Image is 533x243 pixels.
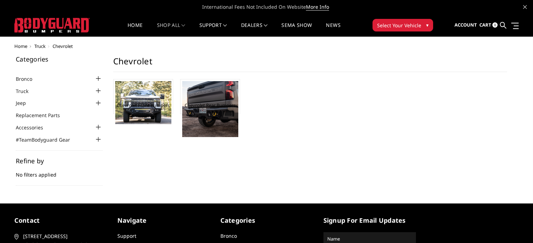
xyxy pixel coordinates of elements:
span: Chevrolet [53,43,73,49]
a: Bronco [220,233,237,239]
h5: Categories [220,216,313,225]
h5: contact [14,216,107,225]
a: Truck [34,43,46,49]
a: Support [117,233,136,239]
span: Select Your Vehicle [377,22,421,29]
h5: Navigate [117,216,210,225]
span: 0 [492,22,498,28]
span: Cart [479,22,491,28]
a: Accessories [16,124,52,131]
a: More Info [306,3,329,10]
a: Cart 0 [479,16,498,35]
h5: Refine by [16,158,103,164]
a: Bronco [16,75,41,83]
a: SEMA Show [281,23,312,36]
button: Select Your Vehicle [373,19,433,31]
a: Account [455,16,477,35]
a: Chevrolet Front Bumpers [117,102,170,108]
h5: Categories [16,56,103,62]
a: Truck [16,87,37,95]
img: BODYGUARD BUMPERS [14,18,90,33]
a: Dealers [241,23,268,36]
a: shop all [157,23,185,36]
div: No filters applied [16,158,103,186]
a: Home [128,23,143,36]
a: Replacement Parts [16,112,69,119]
h5: signup for email updates [323,216,416,225]
a: Jeep [16,99,35,107]
a: Chevrolet Rear Bumpers [185,102,235,108]
a: #TeamBodyguard Gear [16,136,79,143]
span: ▾ [426,21,429,29]
h1: Chevrolet [113,56,507,72]
a: Support [199,23,227,36]
span: Account [455,22,477,28]
a: News [326,23,340,36]
a: Home [14,43,27,49]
